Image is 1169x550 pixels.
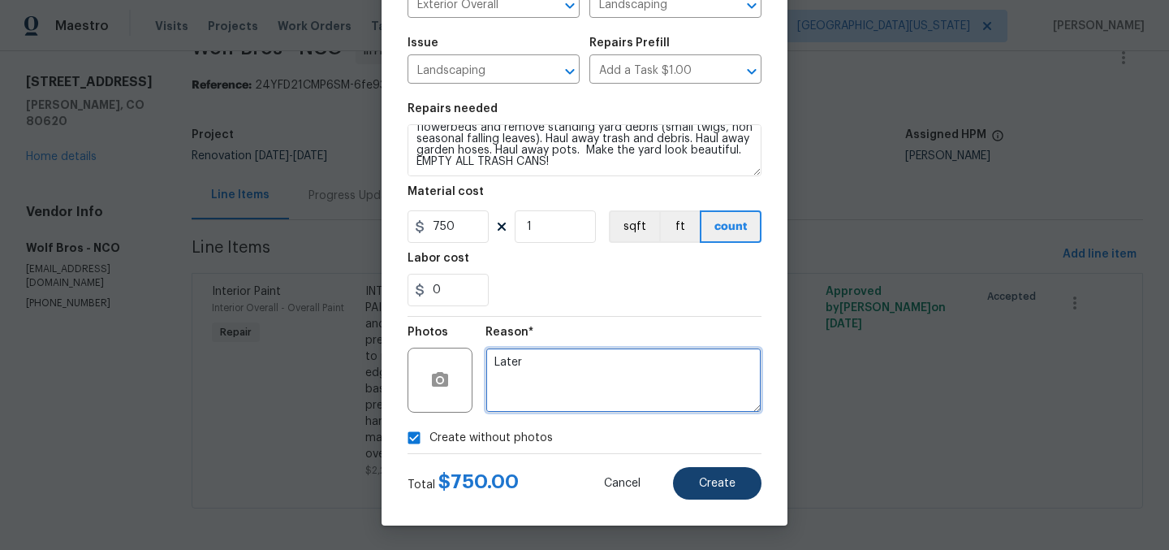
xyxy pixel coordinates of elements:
[485,348,761,413] textarea: Later
[485,327,533,338] h5: Reason*
[740,60,763,83] button: Open
[429,430,553,447] span: Create without photos
[408,103,498,115] h5: Repairs needed
[699,478,735,490] span: Create
[408,327,448,338] h5: Photos
[408,474,519,493] div: Total
[408,124,761,176] textarea: SUMMER YARD CLEAN-UP: Make property ready for photography. Mow grass. (PLEASE MOW GRASS ON FINAL ...
[673,467,761,500] button: Create
[559,60,581,83] button: Open
[609,210,659,243] button: sqft
[604,478,641,490] span: Cancel
[408,186,484,197] h5: Material cost
[408,37,438,49] h5: Issue
[438,472,519,492] span: $ 750.00
[408,253,469,264] h5: Labor cost
[578,467,666,500] button: Cancel
[589,37,670,49] h5: Repairs Prefill
[700,210,761,243] button: count
[659,210,700,243] button: ft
